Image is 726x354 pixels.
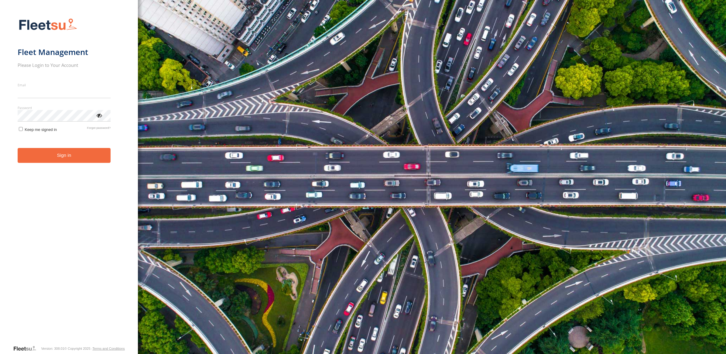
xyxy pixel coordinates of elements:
[18,62,111,68] h2: Please Login to Your Account
[18,15,121,345] form: main
[18,105,111,110] label: Password
[19,127,23,131] input: Keep me signed in
[13,345,41,352] a: Visit our Website
[18,148,111,163] button: Sign in
[87,126,111,132] a: Forgot password?
[92,347,125,350] a: Terms and Conditions
[41,347,64,350] div: Version: 308.01
[64,347,125,350] div: © Copyright 2025 -
[18,83,111,87] label: Email
[96,112,102,118] div: ViewPassword
[18,17,78,33] img: Fleetsu
[25,127,57,132] span: Keep me signed in
[18,47,111,57] h1: Fleet Management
